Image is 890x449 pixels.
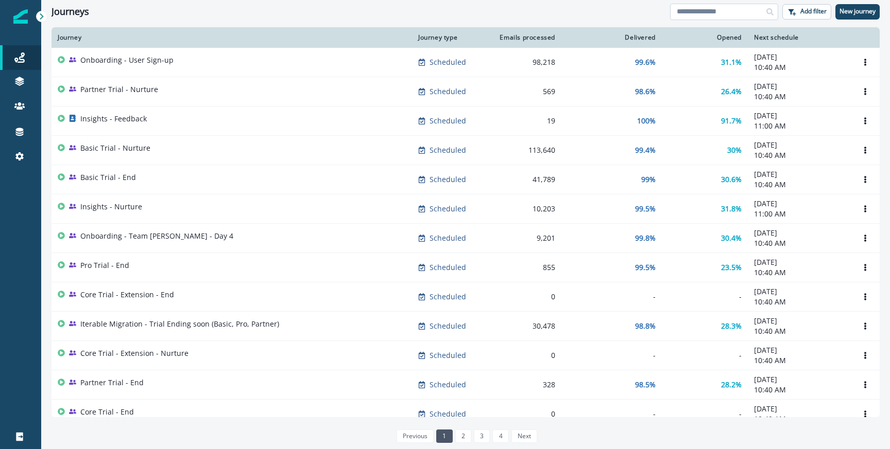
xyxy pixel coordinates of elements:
[52,224,880,253] a: Onboarding - Team [PERSON_NAME] - Day 4Scheduled9,20199.8%30.4%[DATE]10:40 AMOptions
[857,318,874,334] button: Options
[495,233,555,243] div: 9,201
[668,409,742,419] div: -
[754,374,845,385] p: [DATE]
[635,57,656,67] p: 99.6%
[430,292,466,302] p: Scheduled
[635,233,656,243] p: 99.8%
[637,116,656,126] p: 100%
[635,321,656,331] p: 98.8%
[13,9,28,24] img: Inflection
[754,326,845,336] p: 10:40 AM
[430,350,466,361] p: Scheduled
[495,86,555,97] div: 569
[430,262,466,273] p: Scheduled
[857,113,874,129] button: Options
[430,116,466,126] p: Scheduled
[495,409,555,419] div: 0
[721,380,742,390] p: 28.2%
[495,57,555,67] div: 98,218
[635,204,656,214] p: 99.5%
[455,429,471,443] a: Page 2
[52,77,880,106] a: Partner Trial - NurtureScheduled56998.6%26.4%[DATE]10:40 AMOptions
[58,33,406,42] div: Journey
[80,348,189,358] p: Core Trial - Extension - Nurture
[754,121,845,131] p: 11:00 AM
[80,84,158,95] p: Partner Trial - Nurture
[52,6,89,17] h1: Journeys
[80,55,174,65] p: Onboarding - User Sign-up
[80,260,129,271] p: Pro Trial - End
[754,267,845,278] p: 10:40 AM
[857,172,874,187] button: Options
[754,81,845,92] p: [DATE]
[754,345,845,355] p: [DATE]
[430,321,466,331] p: Scheduled
[641,174,656,185] p: 99%
[857,142,874,158] button: Options
[492,429,508,443] a: Page 4
[52,312,880,341] a: Iterable Migration - Trial Ending soon (Basic, Pro, Partner)Scheduled30,47898.8%28.3%[DATE]10:40 ...
[721,204,742,214] p: 31.8%
[754,209,845,219] p: 11:00 AM
[668,350,742,361] div: -
[754,355,845,366] p: 10:40 AM
[394,429,537,443] ul: Pagination
[52,400,880,429] a: Core Trial - EndScheduled0--[DATE]10:40 AMOptions
[754,140,845,150] p: [DATE]
[721,262,742,273] p: 23.5%
[857,377,874,392] button: Options
[52,370,880,400] a: Partner Trial - EndScheduled32898.5%28.2%[DATE]10:40 AMOptions
[495,262,555,273] div: 855
[635,380,656,390] p: 98.5%
[430,86,466,97] p: Scheduled
[80,231,233,241] p: Onboarding - Team [PERSON_NAME] - Day 4
[754,33,845,42] div: Next schedule
[80,172,136,183] p: Basic Trial - End
[80,114,147,124] p: Insights - Feedback
[430,204,466,214] p: Scheduled
[668,33,742,42] div: Opened
[568,409,656,419] div: -
[430,145,466,155] p: Scheduled
[80,290,174,300] p: Core Trial - Extension - End
[754,385,845,395] p: 10:40 AM
[754,286,845,297] p: [DATE]
[857,201,874,217] button: Options
[721,86,742,97] p: 26.4%
[721,233,742,243] p: 30.4%
[721,174,742,185] p: 30.6%
[52,282,880,312] a: Core Trial - Extension - EndScheduled0--[DATE]10:40 AMOptions
[635,262,656,273] p: 99.5%
[436,429,452,443] a: Page 1 is your current page
[495,321,555,331] div: 30,478
[80,407,134,417] p: Core Trial - End
[511,429,537,443] a: Next page
[857,260,874,275] button: Options
[495,33,555,42] div: Emails processed
[52,341,880,370] a: Core Trial - Extension - NurtureScheduled0--[DATE]10:40 AMOptions
[568,33,656,42] div: Delivered
[840,8,876,15] p: New journey
[857,84,874,99] button: Options
[754,316,845,326] p: [DATE]
[430,233,466,243] p: Scheduled
[754,169,845,179] p: [DATE]
[754,404,845,414] p: [DATE]
[52,106,880,136] a: Insights - FeedbackScheduled19100%91.7%[DATE]11:00 AMOptions
[430,380,466,390] p: Scheduled
[52,136,880,165] a: Basic Trial - NurtureScheduled113,64099.4%30%[DATE]10:40 AMOptions
[635,86,656,97] p: 98.6%
[568,350,656,361] div: -
[495,116,555,126] div: 19
[474,429,490,443] a: Page 3
[754,92,845,102] p: 10:40 AM
[495,204,555,214] div: 10,203
[754,52,845,62] p: [DATE]
[418,33,483,42] div: Journey type
[857,55,874,70] button: Options
[754,179,845,190] p: 10:40 AM
[495,380,555,390] div: 328
[495,174,555,185] div: 41,789
[495,145,555,155] div: 113,640
[721,57,742,67] p: 31.1%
